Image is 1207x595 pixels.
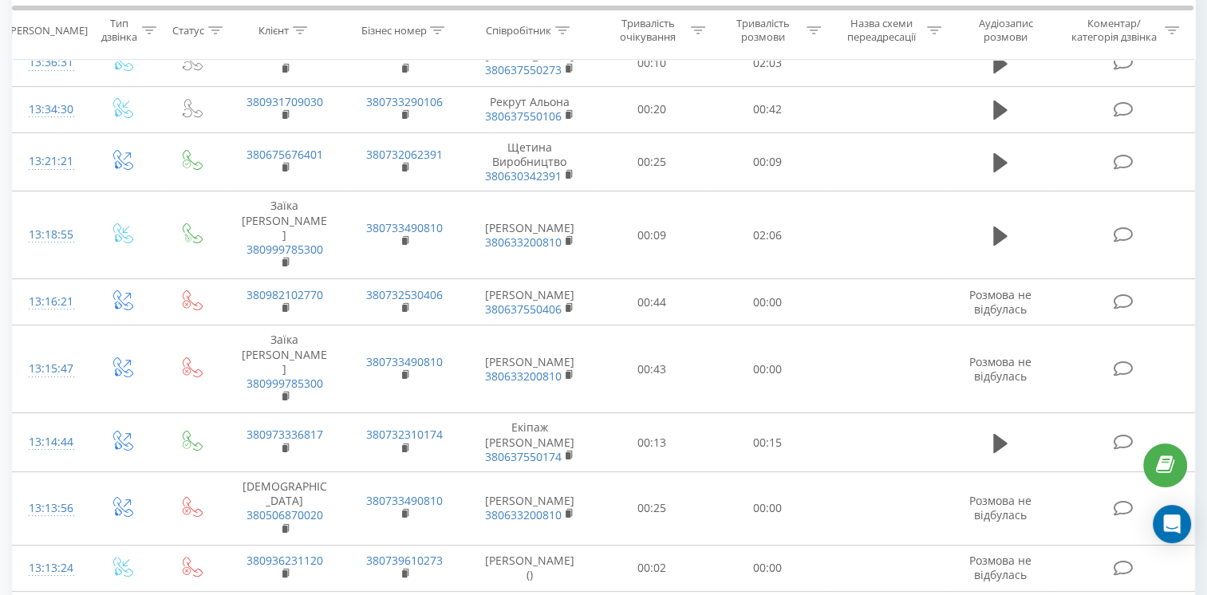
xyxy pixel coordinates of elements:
[29,219,70,250] div: 13:18:55
[594,40,710,86] td: 00:10
[485,62,562,77] a: 380637550273
[709,191,825,279] td: 02:06
[594,413,710,472] td: 00:13
[225,191,345,279] td: Заїка [PERSON_NAME]
[29,94,70,125] div: 13:34:30
[247,94,323,109] a: 380931709030
[29,286,70,317] div: 13:16:21
[465,132,594,191] td: Щетина Виробництво
[29,427,70,458] div: 13:14:44
[969,354,1031,384] span: Розмова не відбулась
[29,553,70,584] div: 13:13:24
[709,545,825,591] td: 00:00
[485,108,562,124] a: 380637550106
[465,325,594,413] td: [PERSON_NAME]
[485,301,562,317] a: 380637550406
[247,507,323,522] a: 380506870020
[366,287,443,302] a: 380732530406
[969,287,1031,317] span: Розмова не відбулась
[366,553,443,568] a: 380739610273
[465,279,594,325] td: [PERSON_NAME]
[594,279,710,325] td: 00:44
[247,242,323,257] a: 380999785300
[366,94,443,109] a: 380733290106
[29,47,70,78] div: 13:36:31
[724,17,803,44] div: Тривалість розмови
[485,368,562,384] a: 380633200810
[594,191,710,279] td: 00:09
[258,23,289,37] div: Клієнт
[29,493,70,524] div: 13:13:56
[366,427,443,442] a: 380732310174
[485,507,562,522] a: 380633200810
[366,220,443,235] a: 380733490810
[465,545,594,591] td: [PERSON_NAME] ()
[465,471,594,545] td: [PERSON_NAME]
[29,146,70,177] div: 13:21:21
[485,234,562,250] a: 380633200810
[465,86,594,132] td: Рекрут Альона
[709,132,825,191] td: 00:09
[366,493,443,508] a: 380733490810
[465,40,594,86] td: [PERSON_NAME]
[225,325,345,413] td: Заїка [PERSON_NAME]
[709,86,825,132] td: 00:42
[247,376,323,391] a: 380999785300
[7,23,88,37] div: [PERSON_NAME]
[1153,505,1191,543] div: Open Intercom Messenger
[594,471,710,545] td: 00:25
[609,17,688,44] div: Тривалість очікування
[485,168,562,183] a: 380630342391
[709,40,825,86] td: 02:03
[485,449,562,464] a: 380637550174
[709,279,825,325] td: 00:00
[366,354,443,369] a: 380733490810
[594,545,710,591] td: 00:02
[247,287,323,302] a: 380982102770
[361,23,426,37] div: Бізнес номер
[969,553,1031,582] span: Розмова не відбулась
[709,325,825,413] td: 00:00
[960,17,1052,44] div: Аудіозапис розмови
[247,553,323,568] a: 380936231120
[29,353,70,384] div: 13:15:47
[101,17,138,44] div: Тип дзвінка
[247,147,323,162] a: 380675676401
[594,132,710,191] td: 00:25
[225,471,345,545] td: [DEMOGRAPHIC_DATA]
[709,413,825,472] td: 00:15
[247,48,323,63] a: 380931709030
[969,493,1031,522] span: Розмова не відбулась
[465,413,594,472] td: Екіпаж [PERSON_NAME]
[172,23,204,37] div: Статус
[366,48,443,63] a: 380739610273
[594,325,710,413] td: 00:43
[247,427,323,442] a: 380973336817
[594,86,710,132] td: 00:20
[366,147,443,162] a: 380732062391
[1067,17,1161,44] div: Коментар/категорія дзвінка
[839,17,923,44] div: Назва схеми переадресації
[465,191,594,279] td: [PERSON_NAME]
[486,23,551,37] div: Співробітник
[709,471,825,545] td: 00:00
